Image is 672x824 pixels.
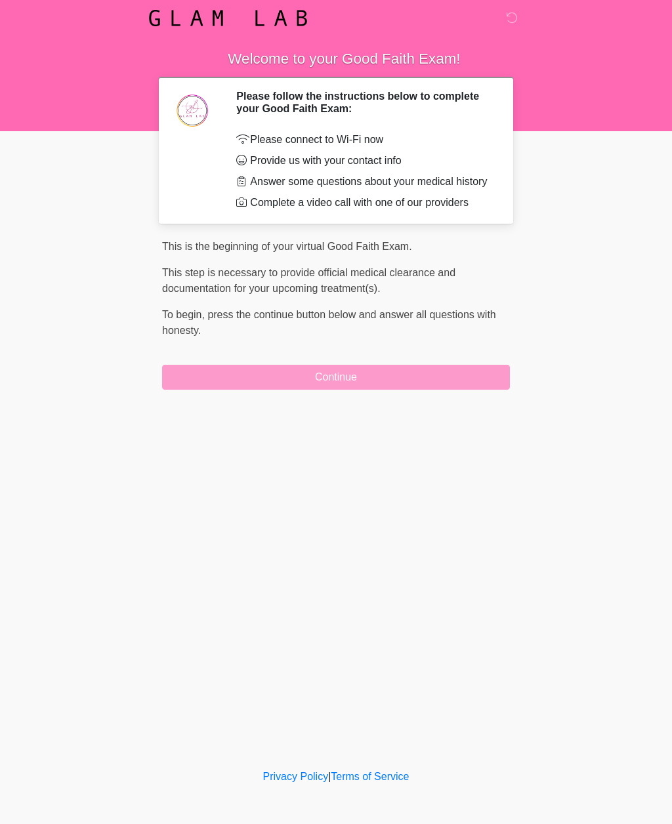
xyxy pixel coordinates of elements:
[162,309,496,336] span: To begin, ﻿﻿﻿﻿﻿﻿press the continue button below and answer all questions with honesty.
[149,10,307,26] img: Glam Lab Logo
[162,267,455,294] span: This step is necessary to provide official medical clearance and documentation for your upcoming ...
[331,771,409,782] a: Terms of Service
[263,771,329,782] a: Privacy Policy
[236,174,490,190] li: Answer some questions about your medical history
[152,47,520,72] h1: ‎ ‎ ‎ ‎ Welcome to your Good Faith Exam!
[236,132,490,148] li: Please connect to Wi-Fi now
[162,241,412,252] span: This is the beginning of your virtual Good Faith Exam.
[172,90,211,129] img: Agent Avatar
[328,771,331,782] a: |
[236,153,490,169] li: Provide us with your contact info
[236,90,490,115] h2: Please follow the instructions below to complete your Good Faith Exam:
[236,195,490,211] li: Complete a video call with one of our providers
